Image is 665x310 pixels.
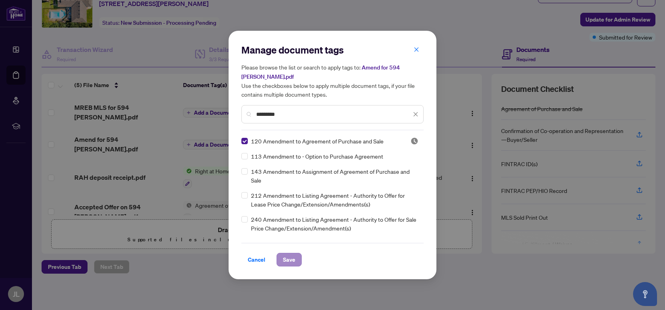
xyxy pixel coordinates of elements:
[251,191,419,209] span: 212 Amendment to Listing Agreement - Authority to Offer for Lease Price Change/Extension/Amendmen...
[414,47,419,52] span: close
[277,253,302,266] button: Save
[413,111,418,117] span: close
[251,152,383,161] span: 113 Amendment to - Option to Purchase Agreement
[410,137,418,145] img: status
[251,215,419,232] span: 240 Amendment to Listing Agreement - Authority to Offer for Sale Price Change/Extension/Amendment(s)
[251,137,384,145] span: 120 Amendment to Agreement of Purchase and Sale
[241,44,424,56] h2: Manage document tags
[248,253,265,266] span: Cancel
[241,253,272,266] button: Cancel
[283,253,295,266] span: Save
[251,167,419,185] span: 143 Amendment to Assignment of Agreement of Purchase and Sale
[410,137,418,145] span: Pending Review
[633,282,657,306] button: Open asap
[241,63,424,99] h5: Please browse the list or search to apply tags to: Use the checkboxes below to apply multiple doc...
